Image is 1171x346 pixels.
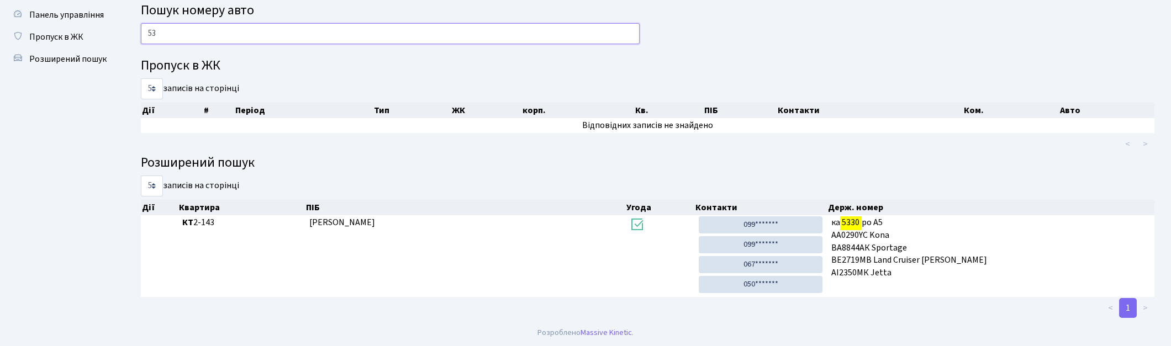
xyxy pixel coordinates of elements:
th: Дії [141,103,203,118]
th: корп. [521,103,634,118]
a: Пропуск в ЖК [6,26,116,48]
th: Угода [625,200,694,215]
th: ПІБ [305,200,625,215]
h4: Пропуск в ЖК [141,58,1154,74]
th: ПІБ [703,103,777,118]
label: записів на сторінці [141,175,239,196]
th: Кв. [634,103,703,118]
b: КТ [182,216,193,228]
span: Розширений пошук [29,53,107,65]
th: Держ. номер [827,200,1154,215]
div: Розроблено . [537,327,634,339]
span: [PERSON_NAME] [309,216,375,228]
select: записів на сторінці [141,175,163,196]
th: ЖК [451,103,521,118]
span: Пошук номеру авто [141,1,254,20]
a: Massive Kinetic [581,327,632,338]
a: Розширений пошук [6,48,116,70]
h4: Розширений пошук [141,155,1154,171]
th: Авто [1059,103,1154,118]
th: Ком. [963,103,1059,118]
span: Пропуск в ЖК [29,31,83,43]
th: Квартира [178,200,305,215]
select: записів на сторінці [141,78,163,99]
th: Період [234,103,373,118]
span: 2-143 [182,216,300,229]
a: 1 [1119,298,1137,318]
th: Дії [141,200,178,215]
th: Тип [373,103,451,118]
a: Панель управління [6,4,116,26]
input: Пошук [141,23,640,44]
th: Контакти [777,103,963,118]
td: Відповідних записів не знайдено [141,118,1154,133]
label: записів на сторінці [141,78,239,99]
span: Панель управління [29,9,104,21]
span: ка ро A5 AA0290YC Kona ВА8844АК Sportage BE2719MB Land Cruiser [PERSON_NAME] АІ2350МК Jetta [831,216,1150,279]
th: # [203,103,234,118]
th: Контакти [694,200,827,215]
mark: 5330 [840,215,861,230]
